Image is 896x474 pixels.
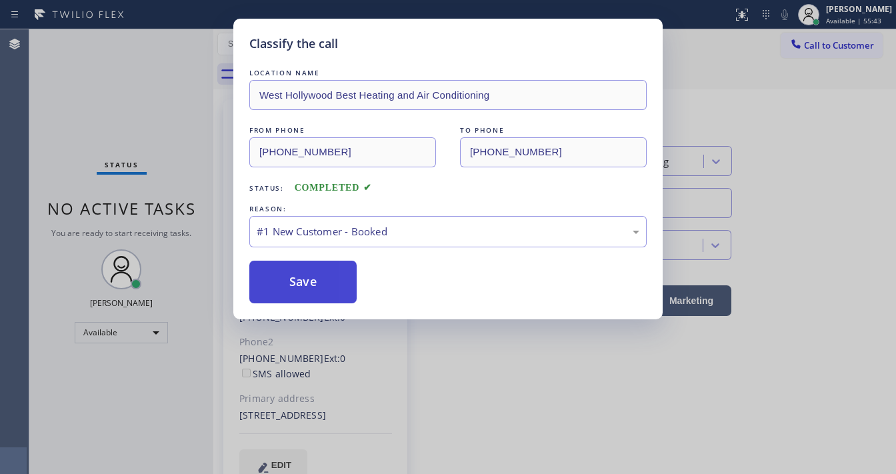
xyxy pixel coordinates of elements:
[249,261,357,303] button: Save
[460,137,647,167] input: To phone
[295,183,372,193] span: COMPLETED
[257,224,639,239] div: #1 New Customer - Booked
[249,137,436,167] input: From phone
[249,35,338,53] h5: Classify the call
[249,66,647,80] div: LOCATION NAME
[249,202,647,216] div: REASON:
[460,123,647,137] div: TO PHONE
[249,123,436,137] div: FROM PHONE
[249,183,284,193] span: Status:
